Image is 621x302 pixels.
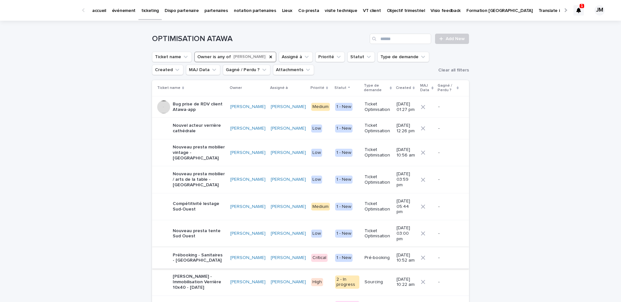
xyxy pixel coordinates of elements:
[173,253,225,264] p: Prébooking - Sanitaires - [GEOGRAPHIC_DATA]
[194,52,276,62] button: Owner
[271,204,306,210] a: [PERSON_NAME]
[365,174,391,185] p: Ticket Optimisation
[397,277,416,288] p: [DATE] 10:22 am
[270,84,288,92] p: Assigné à
[152,139,469,166] tr: Nouveau presta mobilier vintage - [GEOGRAPHIC_DATA][PERSON_NAME] [PERSON_NAME] Low1 - NewTicket O...
[397,102,416,113] p: [DATE] 01:27 pm
[365,279,391,285] p: Sourcing
[365,255,391,261] p: Pré-booking
[152,65,183,75] button: Created
[420,82,430,94] p: MAJ Data
[573,5,584,16] div: 1
[365,102,391,113] p: Ticket Optimisation
[271,255,306,261] a: [PERSON_NAME]
[152,96,469,118] tr: Bug prise de RDV client Atawa-app[PERSON_NAME] [PERSON_NAME] Medium1 - NewTicket Optimisation[DAT...
[347,52,375,62] button: Statut
[271,279,306,285] a: [PERSON_NAME]
[230,177,266,182] a: [PERSON_NAME]
[152,34,367,44] h1: OPTIMISATION ATAWA
[377,52,429,62] button: Type de demande
[438,231,459,236] p: -
[397,253,416,264] p: [DATE] 10:52 am
[365,123,391,134] p: Ticket Optimisation
[230,150,266,156] a: [PERSON_NAME]
[311,254,328,262] div: Critical
[335,124,353,133] div: 1 - New
[438,204,459,210] p: -
[594,5,605,16] div: JM
[397,123,416,134] p: [DATE] 12:26 pm
[438,177,459,182] p: -
[311,203,330,211] div: Medium
[315,52,345,62] button: Priorité
[173,123,225,134] p: Nouvel acteur verrière cathédrale
[335,149,353,157] div: 1 - New
[230,126,266,131] a: [PERSON_NAME]
[335,176,353,184] div: 1 - New
[438,150,459,156] p: -
[271,104,306,110] a: [PERSON_NAME]
[365,228,391,239] p: Ticket Optimisation
[230,104,266,110] a: [PERSON_NAME]
[438,255,459,261] p: -
[230,255,266,261] a: [PERSON_NAME]
[223,65,270,75] button: Gagné / Perdu ?
[152,166,469,193] tr: Nouveau presta mobilier / arts de la table - [GEOGRAPHIC_DATA][PERSON_NAME] [PERSON_NAME] Low1 - ...
[335,103,353,111] div: 1 - New
[397,225,416,242] p: [DATE] 03:00 pm
[397,199,416,215] p: [DATE] 05:44 pm
[173,145,225,161] p: Nouveau presta mobilier vintage - [GEOGRAPHIC_DATA]
[279,52,313,62] button: Assigné à
[435,34,469,44] a: Add New
[581,4,583,8] p: 1
[438,126,459,131] p: -
[436,65,469,75] button: Clear all filters
[173,228,225,239] p: Nouveau presta tente Sud Ouest
[311,230,322,238] div: Low
[311,176,322,184] div: Low
[173,274,225,290] p: [PERSON_NAME] - Immobilisation Verrière 10x40 - [DATE]
[230,279,266,285] a: [PERSON_NAME]
[157,84,180,92] p: Ticket name
[334,84,346,92] p: Statut
[397,171,416,188] p: [DATE] 03:59 pm
[173,102,225,113] p: Bug prise de RDV client Atawa-app
[364,82,388,94] p: Type de demande
[271,126,306,131] a: [PERSON_NAME]
[271,150,306,156] a: [PERSON_NAME]
[365,147,391,158] p: Ticket Optimisation
[273,65,314,75] button: Attachments
[438,68,469,72] span: Clear all filters
[152,52,192,62] button: Ticket name
[310,84,324,92] p: Priorité
[230,84,242,92] p: Owner
[152,118,469,139] tr: Nouvel acteur verrière cathédrale[PERSON_NAME] [PERSON_NAME] Low1 - NewTicket Optimisation[DATE] ...
[311,278,323,286] div: High
[173,201,225,212] p: Compétitivité lestage Sud-Ouest
[173,171,225,188] p: Nouveau presta mobilier / arts de la table - [GEOGRAPHIC_DATA]
[365,201,391,212] p: Ticket Optimisation
[230,204,266,210] a: [PERSON_NAME]
[438,82,455,94] p: Gagné / Perdu ?
[311,124,322,133] div: Low
[152,247,469,269] tr: Prébooking - Sanitaires - [GEOGRAPHIC_DATA][PERSON_NAME] [PERSON_NAME] Critical1 - NewPré-booking...
[335,230,353,238] div: 1 - New
[271,231,306,236] a: [PERSON_NAME]
[311,103,330,111] div: Medium
[396,84,411,92] p: Created
[335,203,353,211] div: 1 - New
[230,231,266,236] a: [PERSON_NAME]
[152,269,469,296] tr: [PERSON_NAME] - Immobilisation Verrière 10x40 - [DATE][PERSON_NAME] [PERSON_NAME] High2 - In prog...
[335,254,353,262] div: 1 - New
[271,177,306,182] a: [PERSON_NAME]
[370,34,431,44] input: Search
[152,220,469,247] tr: Nouveau presta tente Sud Ouest[PERSON_NAME] [PERSON_NAME] Low1 - NewTicket Optimisation[DATE] 03:...
[397,147,416,158] p: [DATE] 10:56 am
[152,193,469,220] tr: Compétitivité lestage Sud-Ouest[PERSON_NAME] [PERSON_NAME] Medium1 - NewTicket Optimisation[DATE]...
[335,275,359,289] div: 2 - In progress
[186,65,220,75] button: MAJ Data
[311,149,322,157] div: Low
[438,279,459,285] p: -
[13,4,76,17] img: Ls34BcGeRexTGTNfXpUC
